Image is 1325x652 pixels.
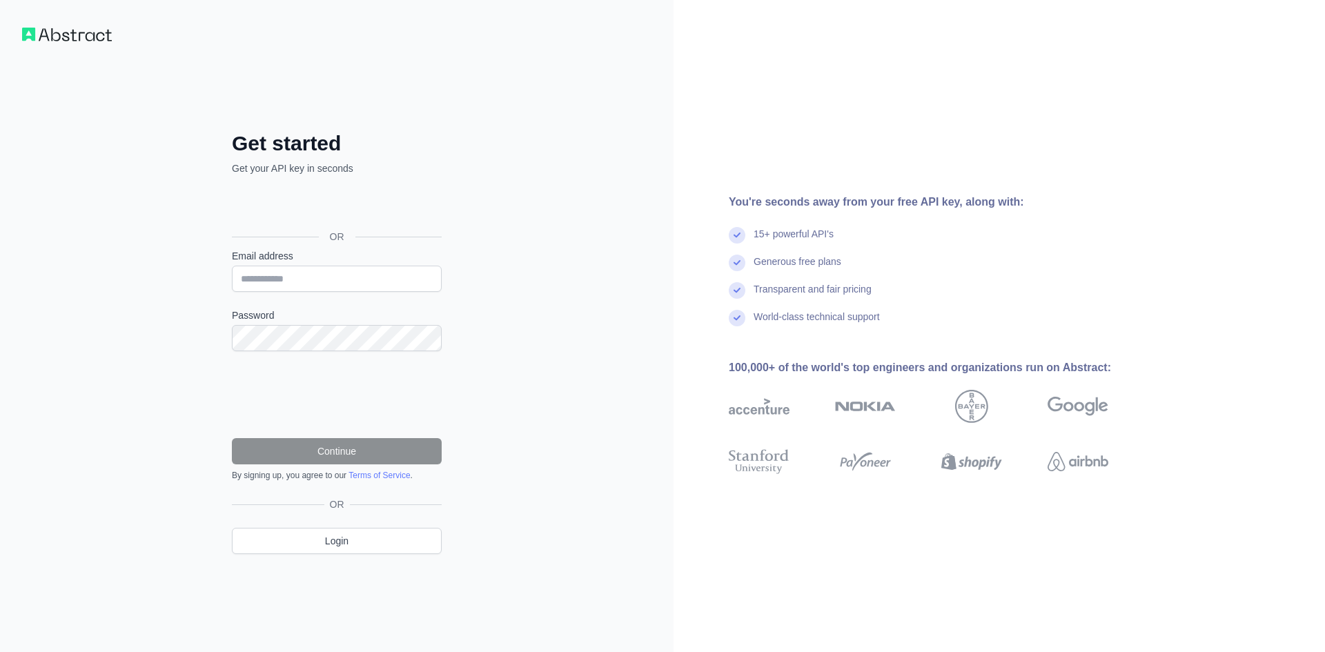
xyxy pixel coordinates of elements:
[319,230,355,244] span: OR
[232,528,442,554] a: Login
[754,255,841,282] div: Generous free plans
[835,446,896,477] img: payoneer
[729,390,789,423] img: accenture
[349,471,410,480] a: Terms of Service
[729,310,745,326] img: check mark
[955,390,988,423] img: bayer
[232,161,442,175] p: Get your API key in seconds
[754,282,872,310] div: Transparent and fair pricing
[232,308,442,322] label: Password
[729,227,745,244] img: check mark
[225,190,446,221] iframe: Sign in with Google Button
[22,28,112,41] img: Workflow
[754,310,880,337] div: World-class technical support
[232,368,442,422] iframe: reCAPTCHA
[324,497,350,511] span: OR
[729,255,745,271] img: check mark
[232,131,442,156] h2: Get started
[835,390,896,423] img: nokia
[1048,446,1108,477] img: airbnb
[754,227,834,255] div: 15+ powerful API's
[941,446,1002,477] img: shopify
[232,249,442,263] label: Email address
[729,359,1152,376] div: 100,000+ of the world's top engineers and organizations run on Abstract:
[729,194,1152,210] div: You're seconds away from your free API key, along with:
[729,282,745,299] img: check mark
[232,470,442,481] div: By signing up, you agree to our .
[1048,390,1108,423] img: google
[729,446,789,477] img: stanford university
[232,438,442,464] button: Continue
